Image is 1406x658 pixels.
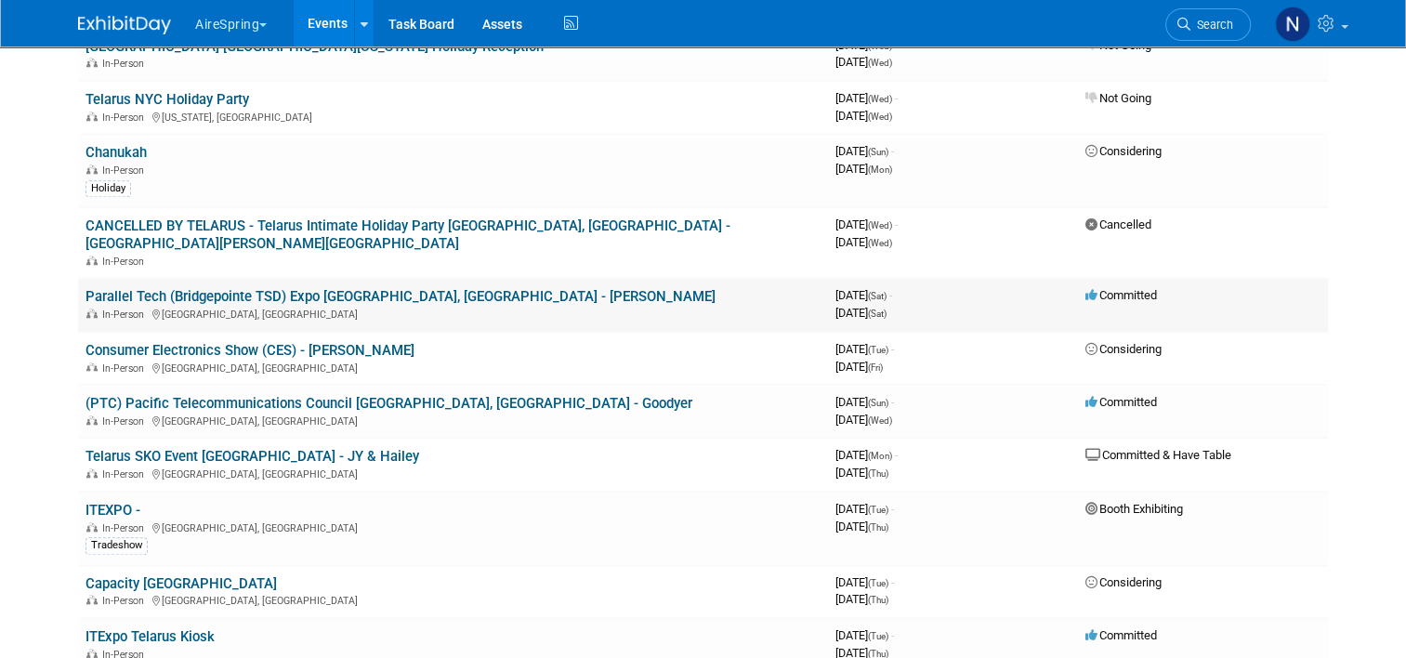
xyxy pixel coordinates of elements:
[85,217,730,252] a: CANCELLED BY TELARUS - Telarus Intimate Holiday Party [GEOGRAPHIC_DATA], [GEOGRAPHIC_DATA] - [GEO...
[868,238,892,248] span: (Wed)
[85,109,821,124] div: [US_STATE], [GEOGRAPHIC_DATA]
[86,362,98,372] img: In-Person Event
[835,592,888,606] span: [DATE]
[868,291,887,301] span: (Sat)
[85,342,414,359] a: Consumer Electronics Show (CES) - [PERSON_NAME]
[86,256,98,265] img: In-Person Event
[895,217,898,231] span: -
[835,235,892,249] span: [DATE]
[85,466,821,480] div: [GEOGRAPHIC_DATA], [GEOGRAPHIC_DATA]
[835,448,898,462] span: [DATE]
[868,309,887,319] span: (Sat)
[102,595,150,607] span: In-Person
[85,448,419,465] a: Telarus SKO Event [GEOGRAPHIC_DATA] - JY & Hailey
[835,360,883,374] span: [DATE]
[1085,288,1157,302] span: Committed
[85,592,821,607] div: [GEOGRAPHIC_DATA], [GEOGRAPHIC_DATA]
[835,342,894,356] span: [DATE]
[86,309,98,318] img: In-Person Event
[868,362,883,373] span: (Fri)
[1085,38,1151,52] span: Not Going
[868,595,888,605] span: (Thu)
[835,109,892,123] span: [DATE]
[868,415,892,426] span: (Wed)
[85,628,215,645] a: ITExpo Telarus Kiosk
[102,522,150,534] span: In-Person
[835,395,894,409] span: [DATE]
[86,58,98,67] img: In-Person Event
[86,164,98,174] img: In-Person Event
[835,628,894,642] span: [DATE]
[835,162,892,176] span: [DATE]
[1190,18,1233,32] span: Search
[85,413,821,428] div: [GEOGRAPHIC_DATA], [GEOGRAPHIC_DATA]
[835,288,892,302] span: [DATE]
[85,502,140,519] a: ITEXPO -
[868,164,892,175] span: (Mon)
[1085,342,1162,356] span: Considering
[1085,144,1162,158] span: Considering
[102,58,150,70] span: In-Person
[891,502,894,516] span: -
[102,468,150,480] span: In-Person
[102,164,150,177] span: In-Person
[1085,448,1231,462] span: Committed & Have Table
[85,180,131,197] div: Holiday
[891,342,894,356] span: -
[835,306,887,320] span: [DATE]
[868,147,888,157] span: (Sun)
[895,38,898,52] span: -
[868,522,888,533] span: (Thu)
[868,468,888,479] span: (Thu)
[868,112,892,122] span: (Wed)
[868,578,888,588] span: (Tue)
[835,520,888,533] span: [DATE]
[86,112,98,121] img: In-Person Event
[1165,8,1251,41] a: Search
[868,631,888,641] span: (Tue)
[1085,395,1157,409] span: Committed
[868,94,892,104] span: (Wed)
[835,502,894,516] span: [DATE]
[835,217,898,231] span: [DATE]
[85,288,716,305] a: Parallel Tech (Bridgepointe TSD) Expo [GEOGRAPHIC_DATA], [GEOGRAPHIC_DATA] - [PERSON_NAME]
[895,448,898,462] span: -
[102,309,150,321] span: In-Person
[85,520,821,534] div: [GEOGRAPHIC_DATA], [GEOGRAPHIC_DATA]
[86,415,98,425] img: In-Person Event
[868,451,892,461] span: (Mon)
[102,256,150,268] span: In-Person
[868,58,892,68] span: (Wed)
[835,38,898,52] span: [DATE]
[868,398,888,408] span: (Sun)
[889,288,892,302] span: -
[102,112,150,124] span: In-Person
[86,522,98,532] img: In-Person Event
[102,362,150,375] span: In-Person
[85,537,148,554] div: Tradeshow
[835,91,898,105] span: [DATE]
[1085,502,1183,516] span: Booth Exhibiting
[85,395,692,412] a: (PTC) Pacific Telecommunications Council [GEOGRAPHIC_DATA], [GEOGRAPHIC_DATA] - Goodyer
[835,466,888,480] span: [DATE]
[868,505,888,515] span: (Tue)
[835,575,894,589] span: [DATE]
[1275,7,1310,42] img: Natalie Pyron
[86,468,98,478] img: In-Person Event
[1085,575,1162,589] span: Considering
[86,649,98,658] img: In-Person Event
[85,575,277,592] a: Capacity [GEOGRAPHIC_DATA]
[85,306,821,321] div: [GEOGRAPHIC_DATA], [GEOGRAPHIC_DATA]
[85,38,552,55] a: [GEOGRAPHIC_DATA] [GEOGRAPHIC_DATA][US_STATE] Holiday Reception -
[868,345,888,355] span: (Tue)
[78,16,171,34] img: ExhibitDay
[102,415,150,428] span: In-Person
[835,413,892,427] span: [DATE]
[86,595,98,604] img: In-Person Event
[835,55,892,69] span: [DATE]
[835,144,894,158] span: [DATE]
[1085,628,1157,642] span: Committed
[895,91,898,105] span: -
[85,144,147,161] a: Chanukah
[1085,217,1151,231] span: Cancelled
